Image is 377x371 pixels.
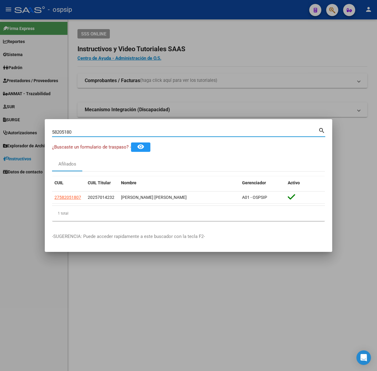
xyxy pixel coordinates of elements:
[52,176,85,189] datatable-header-cell: CUIL
[85,176,119,189] datatable-header-cell: CUIL Titular
[58,161,76,168] div: Afiliados
[240,176,285,189] datatable-header-cell: Gerenciador
[288,180,300,185] span: Activo
[121,180,136,185] span: Nombre
[137,143,144,150] mat-icon: remove_red_eye
[88,180,111,185] span: CUIL Titular
[54,180,64,185] span: CUIL
[52,144,131,150] span: ¿Buscaste un formulario de traspaso? -
[242,180,266,185] span: Gerenciador
[285,176,325,189] datatable-header-cell: Activo
[88,195,114,200] span: 20257014232
[54,195,81,200] span: 27582051807
[119,176,240,189] datatable-header-cell: Nombre
[318,126,325,134] mat-icon: search
[356,350,371,365] div: Open Intercom Messenger
[52,233,325,240] p: -SUGERENCIA: Puede acceder rapidamente a este buscador con la tecla F2-
[121,194,237,201] div: [PERSON_NAME] [PERSON_NAME]
[52,206,325,221] div: 1 total
[242,195,267,200] span: A01 - OSPSIP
